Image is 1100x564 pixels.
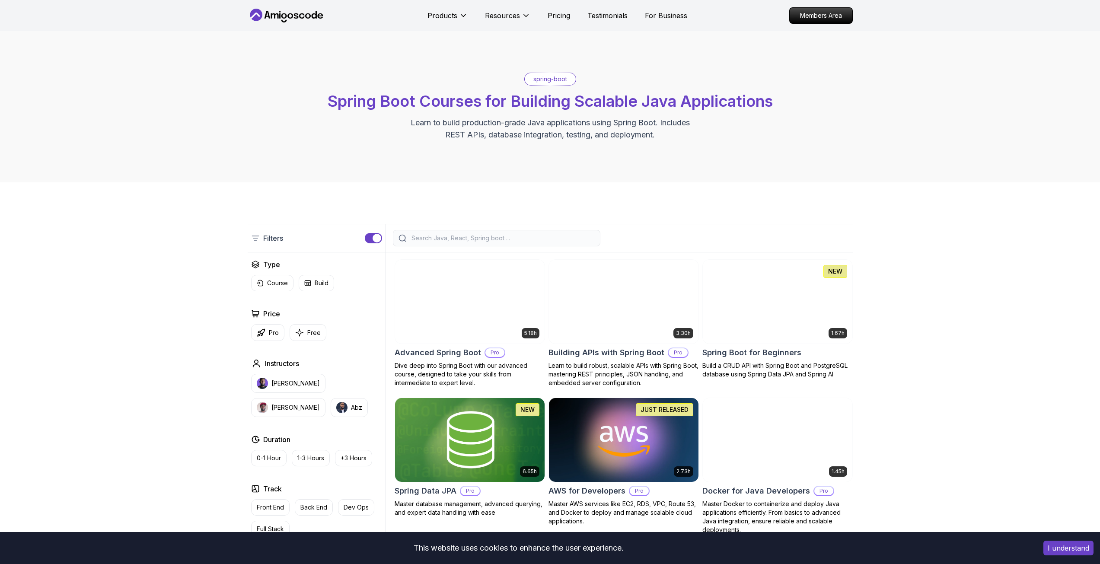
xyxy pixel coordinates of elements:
p: 6.65h [523,468,537,475]
h2: Price [263,309,280,319]
h2: Track [263,484,282,494]
button: Full Stack [251,521,290,537]
button: Accept cookies [1043,541,1094,555]
p: Learn to build robust, scalable APIs with Spring Boot, mastering REST principles, JSON handling, ... [548,361,699,387]
button: Course [251,275,293,291]
p: Abz [351,403,362,412]
h2: Spring Boot for Beginners [702,347,801,359]
p: Filters [263,233,283,243]
p: Build a CRUD API with Spring Boot and PostgreSQL database using Spring Data JPA and Spring AI [702,361,853,379]
p: Pro [269,328,279,337]
a: For Business [645,10,687,21]
button: instructor img[PERSON_NAME] [251,374,325,393]
button: Build [299,275,334,291]
a: Members Area [789,7,853,24]
a: Spring Boot for Beginners card1.67hNEWSpring Boot for BeginnersBuild a CRUD API with Spring Boot ... [702,259,853,379]
button: instructor img[PERSON_NAME] [251,398,325,417]
img: Spring Data JPA card [395,398,545,482]
p: 3.30h [676,330,691,337]
a: Advanced Spring Boot card5.18hAdvanced Spring BootProDive deep into Spring Boot with our advanced... [395,259,545,387]
button: Front End [251,499,290,516]
p: Resources [485,10,520,21]
p: 5.18h [524,330,537,337]
p: Dev Ops [344,503,369,512]
button: instructor imgAbz [331,398,368,417]
h2: Instructors [265,358,299,369]
p: Pro [669,348,688,357]
p: Course [267,279,288,287]
img: AWS for Developers card [549,398,698,482]
button: 0-1 Hour [251,450,287,466]
p: 1.45h [832,468,845,475]
div: This website uses cookies to enhance the user experience. [6,539,1030,558]
h2: Docker for Java Developers [702,485,810,497]
h2: Spring Data JPA [395,485,456,497]
button: 1-3 Hours [292,450,330,466]
h2: AWS for Developers [548,485,625,497]
button: Products [427,10,468,28]
button: Resources [485,10,530,28]
p: +3 Hours [341,454,367,462]
a: Building APIs with Spring Boot card3.30hBuilding APIs with Spring BootProLearn to build robust, s... [548,259,699,387]
p: Members Area [790,8,852,23]
p: Products [427,10,457,21]
p: Full Stack [257,525,284,533]
img: Spring Boot for Beginners card [703,260,852,344]
p: [PERSON_NAME] [271,379,320,388]
a: AWS for Developers card2.73hJUST RELEASEDAWS for DevelopersProMaster AWS services like EC2, RDS, ... [548,398,699,526]
p: Dive deep into Spring Boot with our advanced course, designed to take your skills from intermedia... [395,361,545,387]
p: Master Docker to containerize and deploy Java applications efficiently. From basics to advanced J... [702,500,853,534]
button: Dev Ops [338,499,374,516]
img: instructor img [257,402,268,413]
p: JUST RELEASED [641,405,689,414]
h2: Type [263,259,280,270]
a: Spring Data JPA card6.65hNEWSpring Data JPAProMaster database management, advanced querying, and ... [395,398,545,517]
button: +3 Hours [335,450,372,466]
p: 0-1 Hour [257,454,281,462]
p: Pro [485,348,504,357]
img: instructor img [336,402,348,413]
button: Free [290,324,326,341]
p: Master database management, advanced querying, and expert data handling with ease [395,500,545,517]
p: Learn to build production-grade Java applications using Spring Boot. Includes REST APIs, database... [405,117,695,141]
p: NEW [828,267,842,276]
h2: Advanced Spring Boot [395,347,481,359]
p: Front End [257,503,284,512]
p: spring-boot [533,75,567,83]
h2: Building APIs with Spring Boot [548,347,664,359]
p: NEW [520,405,535,414]
img: Building APIs with Spring Boot card [549,260,698,344]
img: Advanced Spring Boot card [395,260,545,344]
p: Back End [300,503,327,512]
p: 2.73h [676,468,691,475]
p: Pro [814,487,833,495]
p: Pro [630,487,649,495]
img: Docker for Java Developers card [703,398,852,482]
a: Docker for Java Developers card1.45hDocker for Java DevelopersProMaster Docker to containerize an... [702,398,853,534]
p: Build [315,279,328,287]
span: Spring Boot Courses for Building Scalable Java Applications [328,92,773,111]
button: Pro [251,324,284,341]
p: 1.67h [831,330,845,337]
a: Testimonials [587,10,628,21]
p: Free [307,328,321,337]
p: Pro [461,487,480,495]
a: Pricing [548,10,570,21]
p: Master AWS services like EC2, RDS, VPC, Route 53, and Docker to deploy and manage scalable cloud ... [548,500,699,526]
p: [PERSON_NAME] [271,403,320,412]
img: instructor img [257,378,268,389]
h2: Duration [263,434,290,445]
input: Search Java, React, Spring boot ... [410,234,595,242]
p: 1-3 Hours [297,454,324,462]
button: Back End [295,499,333,516]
